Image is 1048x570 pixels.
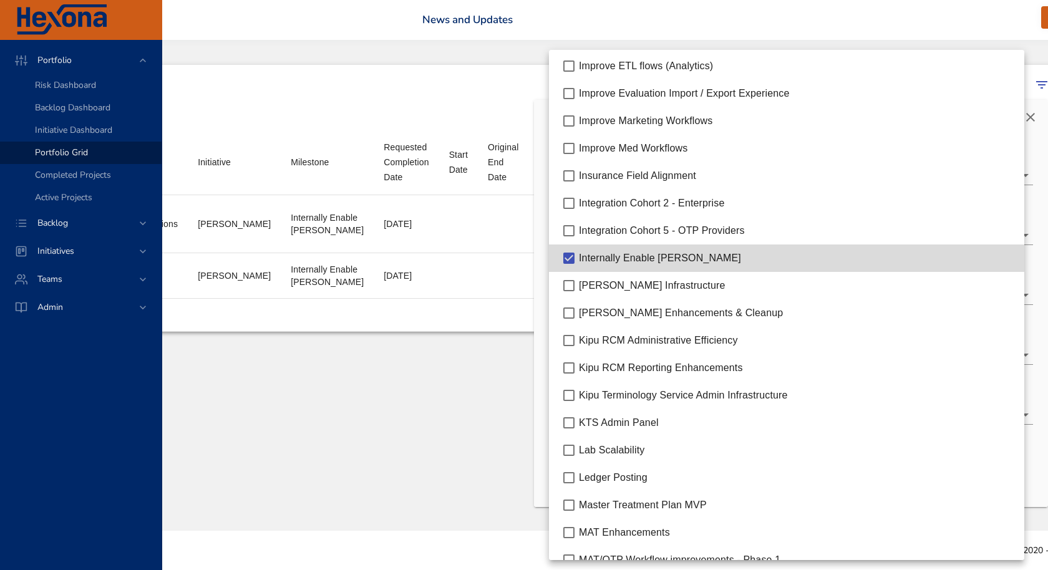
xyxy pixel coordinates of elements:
span: MAT Enhancements [579,527,670,538]
span: Internally Enable [PERSON_NAME] [579,253,741,263]
span: KTS Admin Panel [579,417,659,428]
span: Kipu RCM Reporting Enhancements [579,362,743,373]
span: [PERSON_NAME] Infrastructure [579,280,725,291]
span: Lab Scalability [579,445,644,455]
span: Improve ETL flows (Analytics) [579,60,713,71]
span: Master Treatment Plan MVP [579,500,707,510]
span: [PERSON_NAME] Enhancements & Cleanup [579,307,783,318]
span: Improve Med Workflows [579,143,687,153]
span: Improve Marketing Workflows [579,115,712,126]
span: Insurance Field Alignment [579,170,696,181]
span: Improve Evaluation Import / Export Experience [579,88,790,99]
span: MAT/OTP Workflow improvements - Phase 1 [579,554,780,565]
span: Integration Cohort 5 - OTP Providers [579,225,745,236]
span: Integration Cohort 2 - Enterprise [579,198,725,208]
span: Kipu RCM Administrative Efficiency [579,335,738,345]
span: Kipu Terminology Service Admin Infrastructure [579,390,788,400]
span: Ledger Posting [579,472,648,483]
